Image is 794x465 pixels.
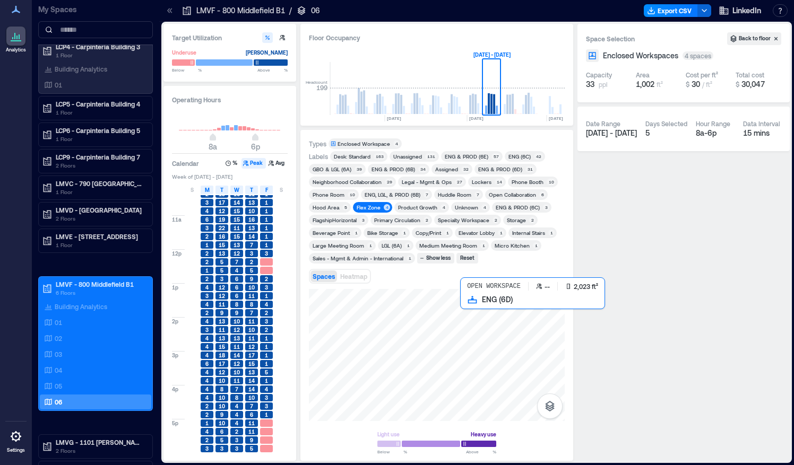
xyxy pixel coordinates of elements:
div: Show less [425,253,452,263]
span: 11 [234,343,240,350]
p: 02 [55,334,62,343]
div: [PERSON_NAME] [246,47,288,58]
p: LCP5 - Carpinteria Building 4 [56,100,145,108]
span: 3 [265,402,268,410]
div: 1 [353,230,359,236]
span: 14 [248,233,255,240]
div: Phone Booth [512,178,543,186]
span: S [191,186,194,194]
span: 6 [235,284,238,291]
span: 10 [234,369,240,376]
span: 4 [235,267,238,274]
div: Bike Storage [367,229,398,236]
span: 4 [205,352,209,359]
span: 2 [265,309,268,317]
span: F [265,186,268,194]
div: Storage [507,216,526,224]
span: 12 [248,343,255,350]
span: 3 [205,292,209,300]
button: Spaces [310,270,337,282]
span: Week of [DATE] - [DATE] [172,173,288,180]
span: 3 [265,318,268,325]
span: 11 [248,335,255,342]
span: 5 [265,369,268,376]
div: Large Meeting Room [313,242,364,249]
p: LCP4 - Carpinteria Building 3 [56,42,145,51]
button: Heatmap [338,270,369,282]
button: % [224,158,240,169]
span: 1 [265,216,268,223]
div: Copy/Print [416,229,441,236]
span: 15 [248,360,255,367]
div: 3 [543,204,549,210]
span: 15 [234,207,240,215]
span: 16 [219,233,225,240]
div: ENG & PROD (6B) [372,165,415,173]
h3: Space Selection [586,33,727,44]
span: 13 [248,199,255,206]
span: 4 [205,207,209,215]
p: LMVC - 790 [GEOGRAPHIC_DATA] B2 [56,179,145,188]
button: Reset [456,253,478,264]
div: 4 [441,204,447,210]
span: 30 [692,80,700,89]
div: 57 [491,153,500,160]
span: 2 [205,258,209,266]
span: Below % [172,67,202,73]
span: 13 [219,318,225,325]
span: 6 [205,216,209,223]
span: 8 [235,301,238,308]
span: M [205,186,210,194]
div: 1 [498,230,504,236]
span: 2 [205,309,209,317]
p: LMVE - [STREET_ADDRESS] [56,232,145,241]
div: Desk: Standard [334,153,370,160]
span: 1 [265,199,268,206]
span: T [220,186,223,194]
div: FlagshipHorizontal [313,216,357,224]
span: 4 [205,318,209,325]
div: 163 [374,153,385,160]
span: 12 [234,250,240,257]
span: 10 [248,326,255,334]
div: 27 [455,179,464,185]
span: 12 [219,369,225,376]
div: 4 [384,204,390,210]
div: Neighborhood Collaboration [313,178,382,186]
p: Building Analytics [55,65,107,73]
div: Micro Kitchen [495,242,530,249]
div: 34 [418,166,427,172]
span: 11 [219,326,225,334]
p: 04 [55,366,62,374]
span: 13 [248,369,255,376]
div: Enclosed Workspace [338,140,390,147]
div: Open Collaboration [489,191,536,198]
span: 13 [248,224,255,232]
div: Days Selected [645,119,687,128]
div: 29 [385,179,394,185]
p: My Spaces [38,4,153,15]
span: 4p [172,385,178,393]
span: 19 [219,216,225,223]
div: 2 [493,217,499,223]
span: 17 [219,360,225,367]
div: Primary Circulation [374,216,420,224]
span: 10 [248,207,255,215]
div: Legal - Mgmt & Ops [402,178,452,186]
div: Types [309,139,326,148]
span: 2 [265,275,268,283]
div: 1 [533,242,539,249]
div: 31 [525,166,534,172]
span: Heatmap [340,273,367,280]
span: 8 [250,301,253,308]
span: 5 [220,267,223,274]
span: 14 [248,377,255,384]
div: 5 [645,128,687,138]
span: 12p [172,250,182,257]
span: 5 [250,267,253,274]
div: Product Growth [398,204,437,211]
span: 15 [219,343,225,350]
span: 4 [205,301,209,308]
span: 6p [251,142,260,151]
div: 1 [401,230,408,236]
